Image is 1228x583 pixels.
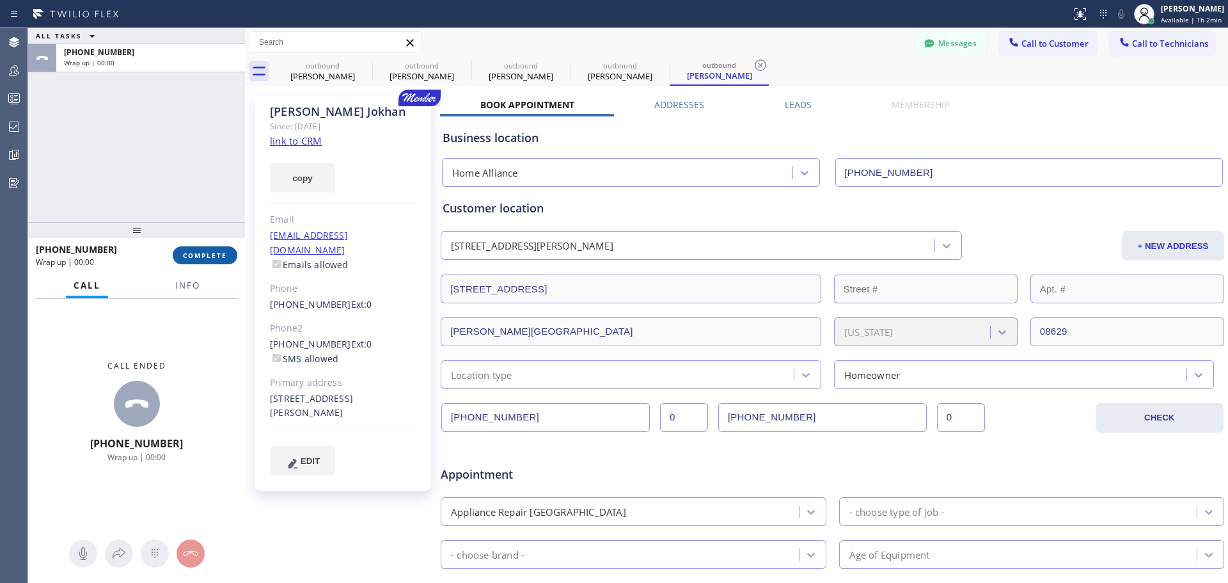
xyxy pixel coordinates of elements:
[937,403,985,432] input: Ext. 2
[441,466,700,483] span: Appointment
[141,539,169,568] button: Open dialpad
[270,119,416,134] div: Since: [DATE]
[66,273,108,298] button: Call
[1161,3,1224,14] div: [PERSON_NAME]
[270,259,349,271] label: Emails allowed
[177,539,205,568] button: Hang up
[999,31,1097,56] button: Call to Customer
[451,547,524,562] div: - choose brand -
[270,212,416,227] div: Email
[272,354,281,362] input: SMS allowed
[36,243,117,255] span: [PHONE_NUMBER]
[270,104,416,119] div: [PERSON_NAME] Jokhan
[671,60,767,70] div: outbound
[1110,31,1215,56] button: Call to Technicians
[443,200,1222,217] div: Customer location
[36,31,82,40] span: ALL TASKS
[74,280,100,291] span: Call
[374,61,470,70] div: outbound
[270,353,338,365] label: SMS allowed
[173,246,237,264] button: COMPLETE
[892,99,949,111] label: Membership
[183,251,227,260] span: COMPLETE
[441,275,821,303] input: Address
[849,547,930,562] div: Age of Equipment
[451,504,626,519] div: Appliance Repair [GEOGRAPHIC_DATA]
[671,70,767,81] div: [PERSON_NAME]
[270,338,351,350] a: [PHONE_NUMBER]
[351,338,372,350] span: Ext: 0
[64,58,114,67] span: Wrap up | 00:00
[270,392,416,421] div: [STREET_ADDRESS][PERSON_NAME]
[374,70,470,82] div: [PERSON_NAME]
[270,298,351,310] a: [PHONE_NUMBER]
[270,446,335,475] button: EDIT
[785,99,812,111] label: Leads
[274,57,371,86] div: Marjorie Standridge
[270,163,335,193] button: copy
[835,158,1224,187] input: Phone Number
[572,61,668,70] div: outbound
[28,28,107,44] button: ALL TASKS
[443,129,1222,147] div: Business location
[480,99,574,111] label: Book Appointment
[272,260,281,268] input: Emails allowed
[107,452,166,463] span: Wrap up | 00:00
[69,539,97,568] button: Mute
[105,539,133,568] button: Open directory
[1122,231,1224,260] button: + NEW ADDRESS
[301,456,320,466] span: EDIT
[473,57,569,86] div: Katie Jokhan
[718,403,927,432] input: Phone Number 2
[834,275,1018,303] input: Street #
[175,280,200,291] span: Info
[270,376,416,390] div: Primary address
[451,239,613,253] div: [STREET_ADDRESS][PERSON_NAME]
[572,70,668,82] div: [PERSON_NAME]
[1112,5,1130,23] button: Mute
[1030,275,1224,303] input: Apt. #
[107,360,166,371] span: Call ended
[441,403,650,432] input: Phone Number
[1030,317,1224,346] input: ZIP
[1132,38,1208,49] span: Call to Technicians
[168,273,208,298] button: Info
[473,61,569,70] div: outbound
[844,367,901,382] div: Homeowner
[1096,403,1224,433] button: CHECK
[660,403,708,432] input: Ext.
[36,257,94,268] span: Wrap up | 00:00
[671,57,767,84] div: Katie Jokhan
[441,317,821,346] input: City
[90,436,183,451] span: [PHONE_NUMBER]
[270,282,416,296] div: Phone
[473,70,569,82] div: [PERSON_NAME]
[1161,15,1222,24] span: Available | 1h 2min
[654,99,704,111] label: Addresses
[270,229,348,256] a: [EMAIL_ADDRESS][DOMAIN_NAME]
[849,504,945,519] div: - choose type of job -
[249,32,421,52] input: Search
[64,47,134,58] span: [PHONE_NUMBER]
[374,57,470,86] div: Katie Jokhan
[572,57,668,86] div: Katie Jokhan
[270,321,416,336] div: Phone2
[274,70,371,82] div: [PERSON_NAME]
[916,31,986,56] button: Messages
[1021,38,1089,49] span: Call to Customer
[270,134,322,147] a: link to CRM
[351,298,372,310] span: Ext: 0
[452,166,518,180] div: Home Alliance
[274,61,371,70] div: outbound
[451,367,512,382] div: Location type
